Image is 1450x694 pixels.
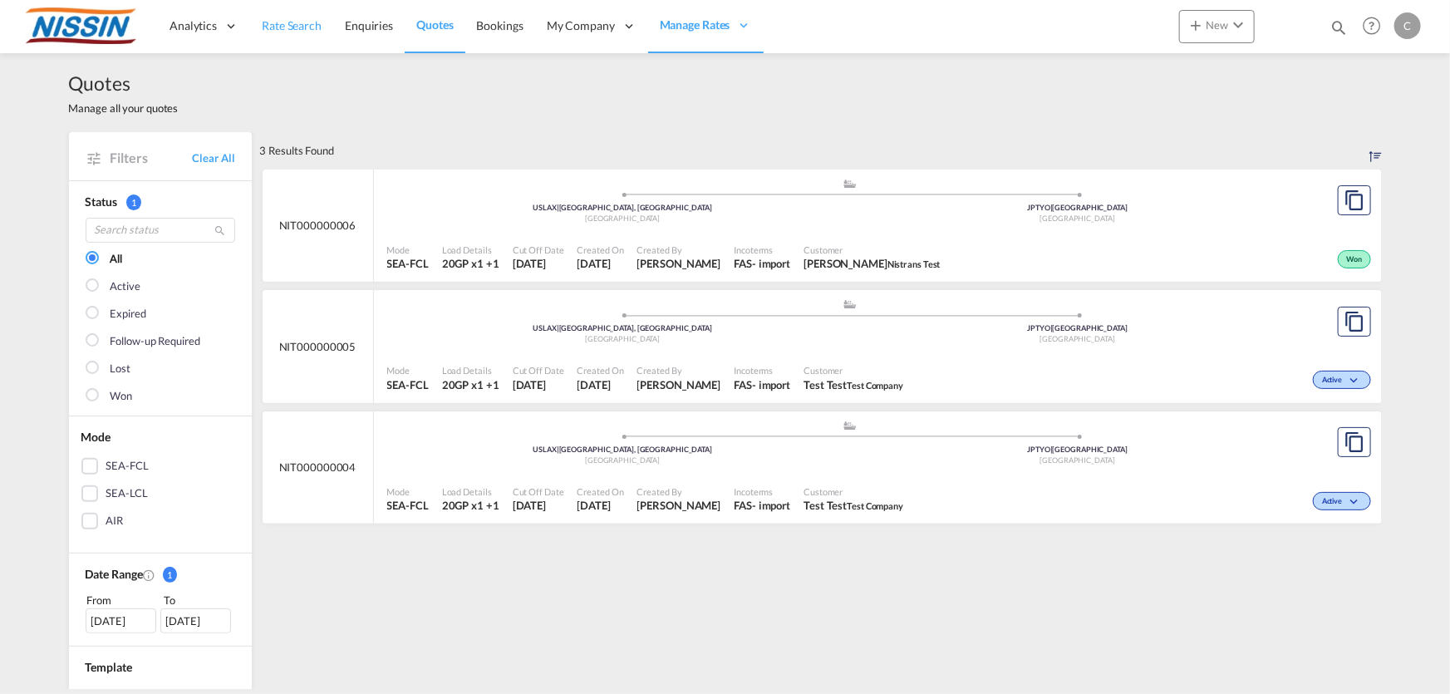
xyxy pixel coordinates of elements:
span: Won [1347,254,1367,266]
div: C [1394,12,1421,39]
span: New [1186,18,1248,32]
span: Created By [637,244,721,256]
div: AIR [106,513,124,529]
div: SEA-FCL [106,458,149,475]
md-icon: icon-magnify [1330,18,1348,37]
button: icon-plus 400-fgNewicon-chevron-down [1179,10,1255,43]
md-icon: icon-chevron-down [1347,377,1367,386]
div: Expired [111,306,146,322]
span: Created On [578,485,624,498]
span: Created On [578,364,624,377]
span: NIT000000005 [279,339,356,354]
span: Created By [637,485,721,498]
a: Clear All [192,150,234,165]
span: Test Company [847,500,903,511]
img: 485da9108dca11f0a63a77e390b9b49c.jpg [25,7,137,45]
span: 1 [126,194,141,210]
div: icon-magnify [1330,18,1348,43]
div: From [86,592,159,608]
span: | [1050,203,1053,212]
span: [GEOGRAPHIC_DATA] [1040,455,1115,465]
span: Filters [111,149,193,167]
span: My Company [547,17,615,34]
div: Sort by: Created On [1369,132,1382,169]
span: 9 Oct 2025 [578,256,624,271]
span: | [1050,323,1053,332]
span: Analytics [170,17,217,34]
md-icon: icon-chevron-down [1228,15,1248,35]
div: FAS import [734,377,790,392]
span: [GEOGRAPHIC_DATA] [1040,334,1115,343]
div: Won [111,388,133,405]
span: Cut Off Date [513,364,564,377]
span: Incoterms [734,485,790,498]
input: Search status [86,218,235,243]
span: Karthik Mani [637,256,721,271]
span: Karthik Mani [637,377,721,392]
md-checkbox: SEA-LCL [81,485,239,502]
span: Manage Rates [660,17,730,33]
span: Karthik Mani Nistrans Test [804,256,940,271]
span: Cut Off Date [513,244,564,256]
div: - import [752,498,790,513]
div: Won [1338,250,1371,268]
div: To [162,592,235,608]
md-icon: icon-chevron-down [1347,498,1367,507]
span: 1 [163,567,178,583]
span: 9 Oct 2025 [513,498,564,513]
span: NIT000000004 [279,460,356,475]
div: [DATE] [86,608,156,633]
div: SEA-LCL [106,485,148,502]
span: Mode [387,244,429,256]
span: Test Test Test Company [804,498,903,513]
span: USLAX [GEOGRAPHIC_DATA], [GEOGRAPHIC_DATA] [533,203,712,212]
span: JPTYO [GEOGRAPHIC_DATA] [1027,323,1128,332]
button: Copy Quote [1338,185,1371,215]
md-icon: assets/icons/custom/ship-fill.svg [840,300,860,308]
div: NIT000000004 assets/icons/custom/ship-fill.svgassets/icons/custom/roll-o-plane.svgOriginLos Angel... [263,411,1382,524]
div: NIT000000006 assets/icons/custom/ship-fill.svgassets/icons/custom/roll-o-plane.svgOriginLos Angel... [263,170,1382,283]
div: NIT000000005 assets/icons/custom/ship-fill.svgassets/icons/custom/roll-o-plane.svgOriginLos Angel... [263,290,1382,403]
span: [GEOGRAPHIC_DATA] [585,334,660,343]
span: Manage all your quotes [69,101,179,116]
span: | [557,323,559,332]
span: Rate Search [262,18,322,32]
span: [GEOGRAPHIC_DATA] [1040,214,1115,223]
span: Quotes [69,70,179,96]
span: 9 Oct 2025 [513,377,564,392]
md-icon: icon-magnify [214,224,227,237]
span: [GEOGRAPHIC_DATA] [585,214,660,223]
div: Change Status Here [1313,492,1370,510]
span: Quotes [416,17,453,32]
div: Active [111,278,140,295]
div: All [111,251,123,268]
span: Load Details [442,485,499,498]
div: FAS [734,377,752,392]
button: Copy Quote [1338,307,1371,337]
span: Customer [804,364,903,377]
div: - import [752,256,790,271]
span: Karthik Mani [637,498,721,513]
div: FAS [734,256,752,271]
div: Lost [111,361,131,377]
span: Customer [804,244,940,256]
span: Mode [387,485,429,498]
span: Date Range [86,567,143,581]
div: FAS import [734,498,790,513]
div: - import [752,377,790,392]
span: [GEOGRAPHIC_DATA] [585,455,660,465]
span: 9 Oct 2025 [578,377,624,392]
md-icon: icon-plus 400-fg [1186,15,1206,35]
div: FAS [734,498,752,513]
span: Load Details [442,244,499,256]
span: SEA-FCL [387,498,429,513]
span: Help [1358,12,1386,40]
md-icon: assets/icons/custom/copyQuote.svg [1344,190,1364,210]
md-icon: assets/icons/custom/ship-fill.svg [840,180,860,188]
div: Change Status Here [1313,371,1370,389]
span: SEA-FCL [387,256,429,271]
md-icon: assets/icons/custom/ship-fill.svg [840,421,860,430]
span: Mode [81,430,111,444]
md-checkbox: AIR [81,513,239,529]
div: Help [1358,12,1394,42]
